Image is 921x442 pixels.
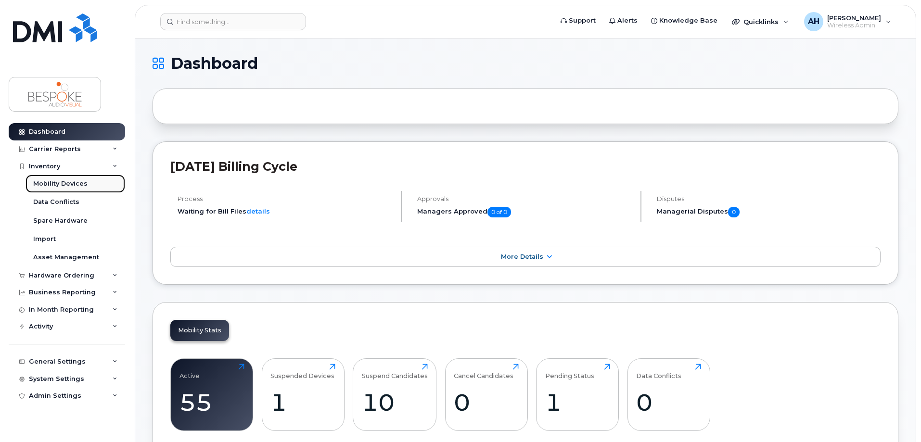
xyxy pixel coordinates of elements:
div: Active [179,364,200,379]
div: 55 [179,388,244,417]
h4: Process [178,195,393,202]
h5: Managerial Disputes [657,207,881,217]
div: Cancel Candidates [454,364,513,379]
div: 0 [636,388,701,417]
h4: Approvals [417,195,632,202]
a: Suspend Candidates10 [362,364,428,425]
a: Pending Status1 [545,364,610,425]
div: Suspend Candidates [362,364,428,379]
li: Waiting for Bill Files [178,207,393,216]
h5: Managers Approved [417,207,632,217]
h4: Disputes [657,195,881,202]
div: 1 [270,388,335,417]
h2: [DATE] Billing Cycle [170,159,881,174]
span: More Details [501,253,543,260]
div: 1 [545,388,610,417]
div: 0 [454,388,519,417]
a: Cancel Candidates0 [454,364,519,425]
div: Pending Status [545,364,594,379]
a: Suspended Devices1 [270,364,335,425]
a: Active55 [179,364,244,425]
a: details [246,207,270,215]
a: Data Conflicts0 [636,364,701,425]
div: Suspended Devices [270,364,334,379]
span: 0 [728,207,740,217]
div: Data Conflicts [636,364,681,379]
span: Dashboard [171,56,258,71]
div: 10 [362,388,428,417]
span: 0 of 0 [487,207,511,217]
